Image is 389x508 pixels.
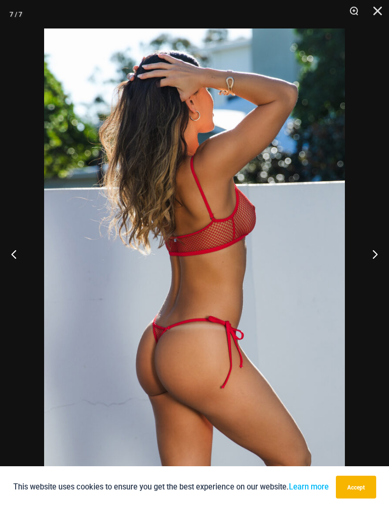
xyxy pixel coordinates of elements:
[9,7,22,21] div: 7 / 7
[289,482,329,491] a: Learn more
[13,480,329,493] p: This website uses cookies to ensure you get the best experience on our website.
[336,476,376,499] button: Accept
[353,230,389,278] button: Next
[44,28,345,480] img: Summer Storm Red 332 Crop Top 449 Thong 04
